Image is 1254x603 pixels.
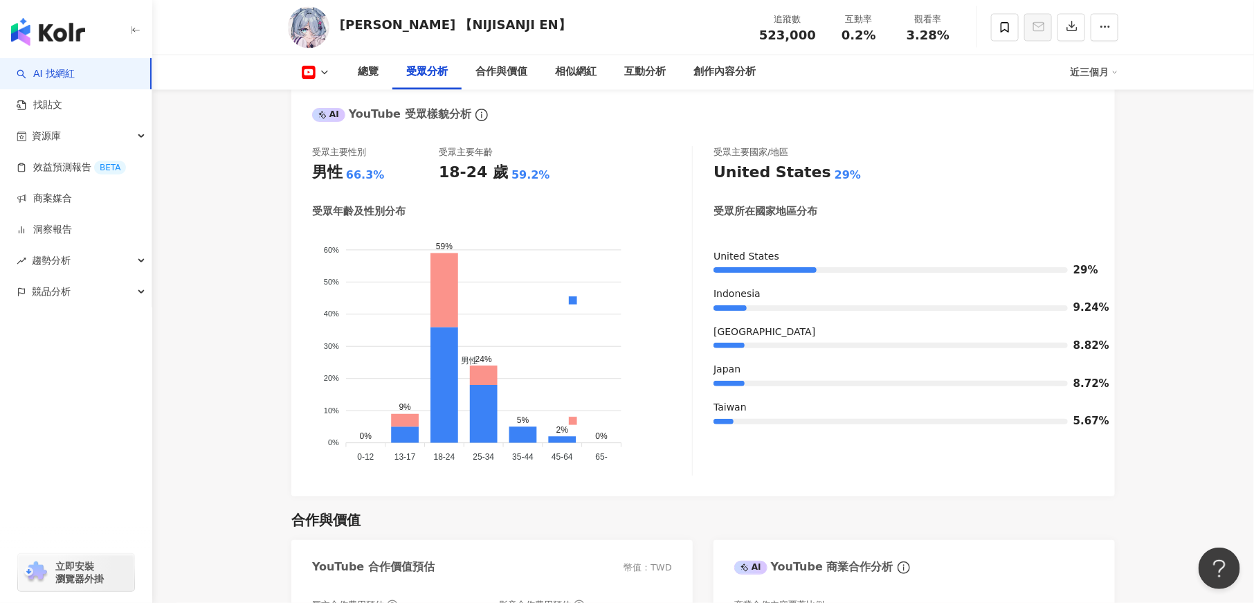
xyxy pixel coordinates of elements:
[324,342,339,350] tspan: 30%
[714,401,1094,415] div: Taiwan
[55,560,104,585] span: 立即安裝 瀏覽器外掛
[324,278,339,286] tspan: 50%
[1073,303,1094,313] span: 9.24%
[555,64,597,81] div: 相似網紅
[1199,548,1240,589] iframe: Help Scout Beacon - Open
[714,325,1094,339] div: [GEOGRAPHIC_DATA]
[835,168,861,183] div: 29%
[624,561,672,574] div: 幣值：TWD
[406,64,448,81] div: 受眾分析
[324,374,339,382] tspan: 20%
[312,107,471,122] div: YouTube 受眾樣貌分析
[1073,265,1094,276] span: 29%
[511,168,550,183] div: 59.2%
[312,204,406,219] div: 受眾年齡及性別分布
[312,108,345,122] div: AI
[324,406,339,415] tspan: 10%
[11,18,85,46] img: logo
[17,223,72,237] a: 洞察報告
[32,245,71,276] span: 趨勢分析
[833,12,885,26] div: 互動率
[759,12,816,26] div: 追蹤數
[714,287,1094,301] div: Indonesia
[1073,379,1094,389] span: 8.72%
[328,438,339,447] tspan: 0%
[18,554,134,591] a: chrome extension立即安裝 瀏覽器外掛
[596,451,608,461] tspan: 65-
[842,29,876,43] span: 0.2%
[473,451,494,461] tspan: 25-34
[902,12,954,26] div: 觀看率
[32,120,61,152] span: 資源庫
[714,250,1094,264] div: United States
[324,309,339,318] tspan: 40%
[714,162,831,183] div: United States
[324,245,339,253] tspan: 60%
[17,161,126,174] a: 效益預測報告BETA
[714,146,788,159] div: 受眾主要國家/地區
[896,559,912,576] span: info-circle
[714,363,1094,377] div: Japan
[434,451,455,461] tspan: 18-24
[1073,341,1094,351] span: 8.82%
[17,98,62,112] a: 找貼文
[439,162,508,183] div: 18-24 歲
[32,276,71,307] span: 競品分析
[312,162,343,183] div: 男性
[693,64,756,81] div: 創作內容分析
[473,107,490,123] span: info-circle
[22,561,49,584] img: chrome extension
[291,510,361,530] div: 合作與價值
[759,28,816,43] span: 523,000
[512,451,534,461] tspan: 35-44
[312,146,366,159] div: 受眾主要性別
[17,192,72,206] a: 商案媒合
[734,559,893,575] div: YouTube 商業合作分析
[357,451,374,461] tspan: 0-12
[714,204,817,219] div: 受眾所在國家地區分布
[312,559,435,575] div: YouTube 合作價值預估
[358,64,379,81] div: 總覽
[288,7,329,48] img: KOL Avatar
[475,64,527,81] div: 合作與價值
[1073,416,1094,426] span: 5.67%
[552,451,573,461] tspan: 45-64
[734,561,767,575] div: AI
[346,168,385,183] div: 66.3%
[340,17,571,34] div: [PERSON_NAME] 【NIJISANJI EN】
[17,256,26,266] span: rise
[1070,62,1118,84] div: 近三個月
[394,451,416,461] tspan: 13-17
[17,67,75,81] a: searchAI 找網紅
[624,64,666,81] div: 互動分析
[439,146,493,159] div: 受眾主要年齡
[907,29,949,43] span: 3.28%
[451,356,478,366] span: 男性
